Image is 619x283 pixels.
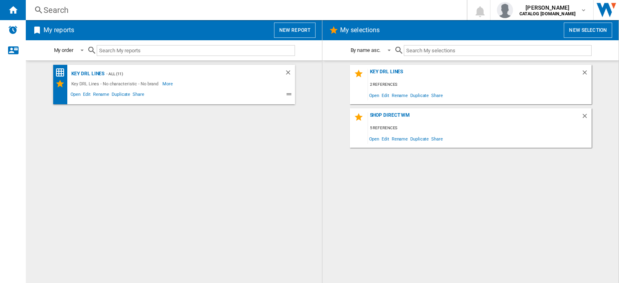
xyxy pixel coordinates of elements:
[581,112,592,123] div: Delete
[55,68,69,78] div: Price Matrix
[391,133,409,144] span: Rename
[368,123,592,133] div: 5 references
[104,69,268,79] div: - ALL (11)
[44,4,446,16] div: Search
[368,112,581,123] div: Shop Direct WM
[69,91,82,100] span: Open
[430,133,444,144] span: Share
[92,91,110,100] span: Rename
[131,91,145,100] span: Share
[54,47,73,53] div: My order
[497,2,513,18] img: profile.jpg
[55,79,69,89] div: My Selections
[285,69,295,79] div: Delete
[368,80,592,90] div: 2 references
[368,90,381,101] span: Open
[409,133,430,144] span: Duplicate
[581,69,592,80] div: Delete
[368,69,581,80] div: Key DRL Lines
[97,45,295,56] input: Search My reports
[69,69,105,79] div: Key DRL Lines
[162,79,174,89] span: More
[8,25,18,35] img: alerts-logo.svg
[409,90,430,101] span: Duplicate
[274,23,316,38] button: New report
[391,90,409,101] span: Rename
[519,4,575,12] span: [PERSON_NAME]
[351,47,381,53] div: By name asc.
[519,11,575,17] b: CATALOG [DOMAIN_NAME]
[368,133,381,144] span: Open
[339,23,381,38] h2: My selections
[42,23,76,38] h2: My reports
[82,91,92,100] span: Edit
[430,90,444,101] span: Share
[380,133,391,144] span: Edit
[380,90,391,101] span: Edit
[110,91,131,100] span: Duplicate
[69,79,163,89] div: Key DRL Lines - No characteristic - No brand
[564,23,612,38] button: New selection
[404,45,591,56] input: Search My selections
